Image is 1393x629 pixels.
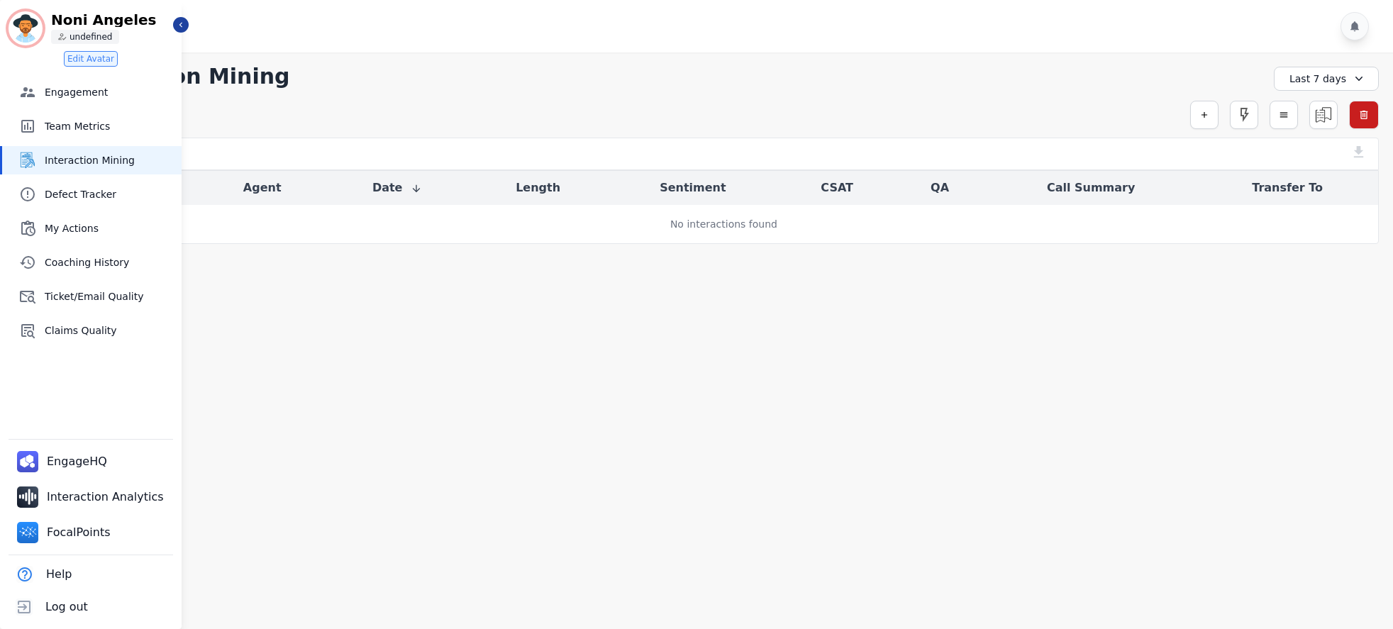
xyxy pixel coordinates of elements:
[2,146,182,174] a: Interaction Mining
[2,282,182,311] a: Ticket/Email Quality
[64,51,118,67] button: Edit Avatar
[45,85,176,99] span: Engagement
[9,11,43,45] img: Bordered avatar
[45,599,88,616] span: Log out
[45,119,176,133] span: Team Metrics
[11,516,119,549] a: FocalPoints
[2,248,182,277] a: Coaching History
[1274,67,1379,91] div: Last 7 days
[2,316,182,345] a: Claims Quality
[11,445,116,478] a: EngageHQ
[2,180,182,208] a: Defect Tracker
[9,591,91,623] button: Log out
[11,481,172,513] a: Interaction Analytics
[243,179,282,196] button: Agent
[45,221,176,235] span: My Actions
[51,13,172,27] p: Noni Angeles
[2,112,182,140] a: Team Metrics
[931,179,949,196] button: QA
[45,187,176,201] span: Defect Tracker
[670,217,777,231] div: No interactions found
[2,214,182,243] a: My Actions
[46,566,72,583] span: Help
[1047,179,1135,196] button: Call Summary
[47,453,110,470] span: EngageHQ
[58,33,67,41] img: person
[2,78,182,106] a: Engagement
[372,179,423,196] button: Date
[45,289,176,304] span: Ticket/Email Quality
[821,179,853,196] button: CSAT
[47,489,167,506] span: Interaction Analytics
[47,524,113,541] span: FocalPoints
[45,323,176,338] span: Claims Quality
[45,153,176,167] span: Interaction Mining
[660,179,726,196] button: Sentiment
[1252,179,1323,196] button: Transfer To
[9,558,74,591] button: Help
[45,255,176,269] span: Coaching History
[516,179,560,196] button: Length
[70,31,112,43] p: undefined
